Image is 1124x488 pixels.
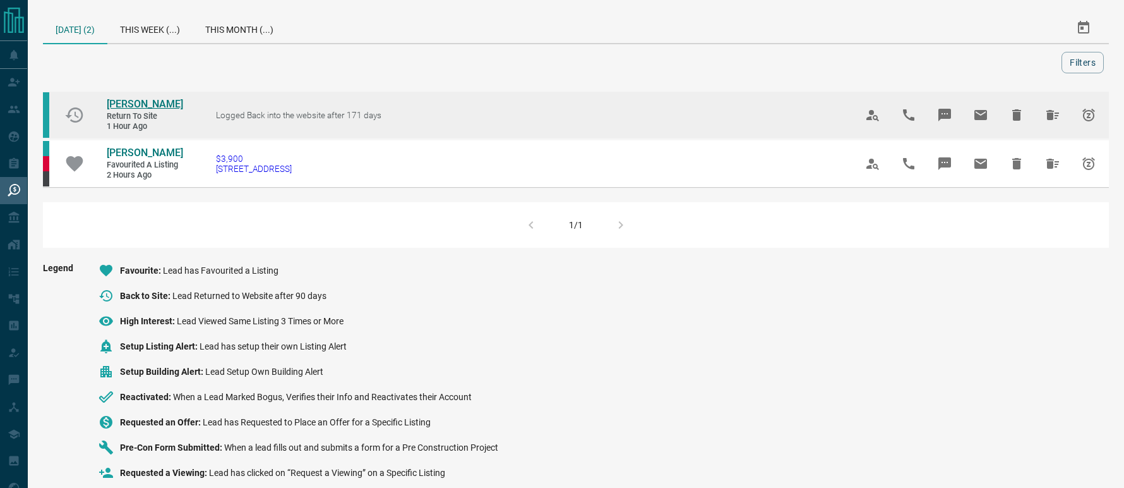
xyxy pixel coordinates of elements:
button: Select Date Range [1068,13,1099,43]
span: When a Lead Marked Bogus, Verifies their Info and Reactivates their Account [173,392,472,402]
span: Lead has clicked on “Request a Viewing” on a Specific Listing [209,468,445,478]
div: condos.ca [43,92,49,138]
div: This Week (...) [107,13,193,43]
a: [PERSON_NAME] [107,147,182,160]
span: Lead has Favourited a Listing [163,265,278,276]
span: Return to Site [107,111,182,122]
span: Hide All from Karen Hammond [1037,100,1068,130]
span: View Profile [858,149,888,179]
span: Favourite [120,265,163,276]
span: Email [966,149,996,179]
span: [STREET_ADDRESS] [216,164,292,174]
span: Setup Building Alert [120,367,205,377]
div: condos.ca [43,141,49,156]
span: High Interest [120,316,177,326]
span: [PERSON_NAME] [107,98,183,110]
div: 1/1 [569,220,583,230]
span: Call [894,149,924,179]
a: $3,900[STREET_ADDRESS] [216,154,292,174]
span: Lead Returned to Website after 90 days [172,291,326,301]
span: Snooze [1073,100,1104,130]
span: Lead Viewed Same Listing 3 Times or More [177,316,344,326]
span: Lead has setup their own Listing Alert [200,341,347,351]
span: Hide [1001,100,1032,130]
span: When a lead fills out and submits a form for a Pre Construction Project [224,442,498,453]
span: Email [966,100,996,130]
span: Hide [1001,149,1032,179]
span: Setup Listing Alert [120,341,200,351]
span: Hide All from Anthony Boustany [1037,149,1068,179]
span: 1 hour ago [107,121,182,132]
span: Favourited a Listing [107,160,182,171]
span: [PERSON_NAME] [107,147,183,159]
span: View Profile [858,100,888,130]
div: property.ca [43,156,49,171]
span: Back to Site [120,291,172,301]
span: Message [930,149,960,179]
span: Reactivated [120,392,173,402]
span: $3,900 [216,154,292,164]
button: Filters [1061,52,1104,73]
a: [PERSON_NAME] [107,98,182,111]
span: Pre-Con Form Submitted [120,442,224,453]
span: Requested a Viewing [120,468,209,478]
span: Call [894,100,924,130]
span: Requested an Offer [120,417,203,427]
span: Logged Back into the website after 171 days [216,110,381,120]
span: Lead has Requested to Place an Offer for a Specific Listing [203,417,431,427]
span: Message [930,100,960,130]
span: 2 hours ago [107,170,182,181]
div: This Month (...) [193,13,286,43]
span: Snooze [1073,149,1104,179]
div: mrloft.ca [43,171,49,186]
span: Lead Setup Own Building Alert [205,367,323,377]
div: [DATE] (2) [43,13,107,44]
